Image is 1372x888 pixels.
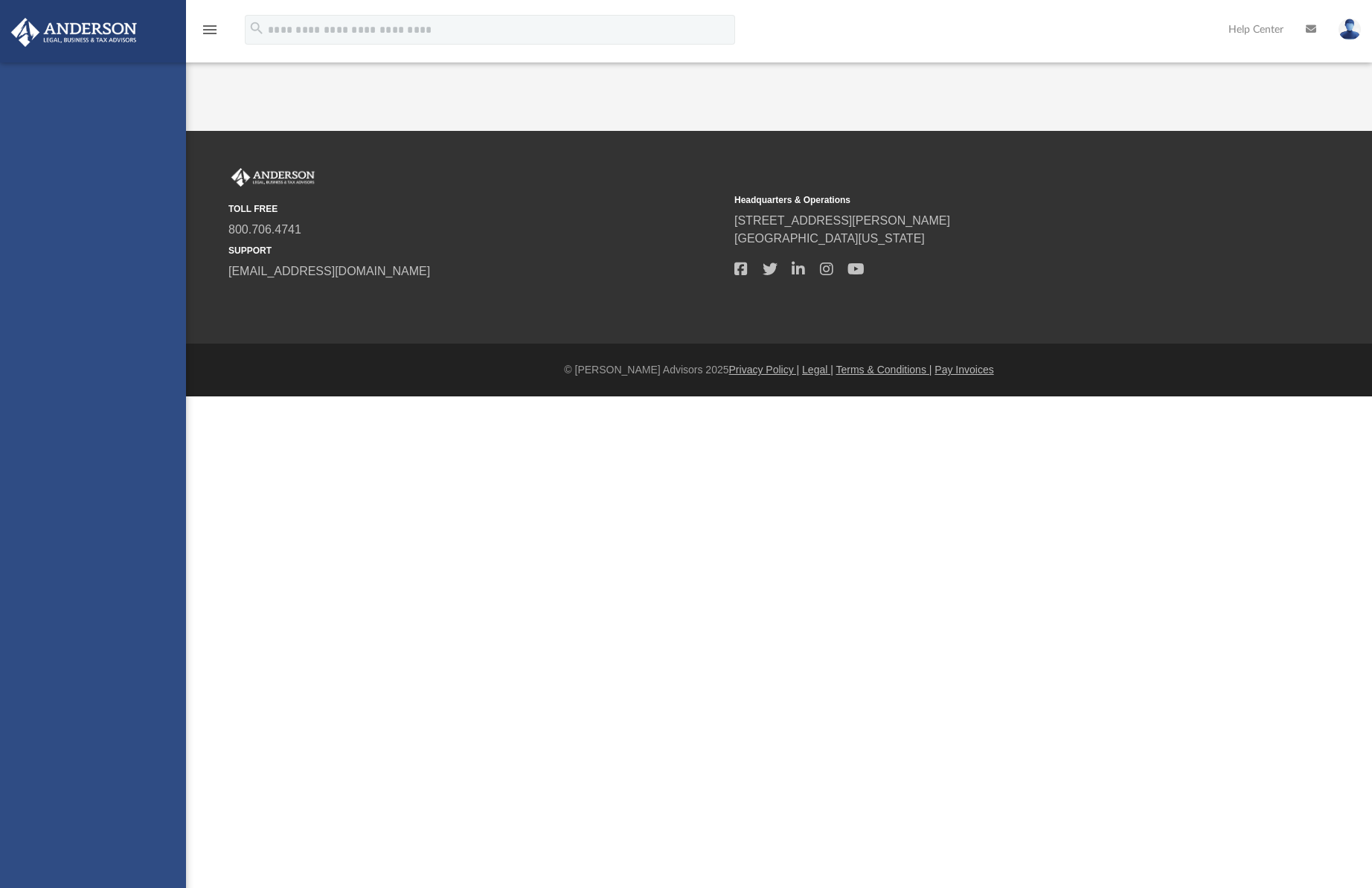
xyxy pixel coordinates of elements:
[7,18,141,47] img: Anderson Advisors Platinum Portal
[836,364,932,376] a: Terms & Conditions |
[734,232,925,245] a: [GEOGRAPHIC_DATA][US_STATE]
[1339,19,1361,40] img: User Pic
[228,265,430,277] a: [EMAIL_ADDRESS][DOMAIN_NAME]
[935,364,993,376] a: Pay Invoices
[186,362,1372,378] div: © [PERSON_NAME] Advisors 2025
[201,28,219,39] a: menu
[228,168,318,187] img: Anderson Advisors Platinum Portal
[249,20,265,36] i: search
[201,21,219,39] i: menu
[802,364,833,376] a: Legal |
[734,214,950,227] a: [STREET_ADDRESS][PERSON_NAME]
[228,244,724,257] small: SUPPORT
[228,202,724,216] small: TOLL FREE
[734,193,1230,207] small: Headquarters & Operations
[729,364,800,376] a: Privacy Policy |
[228,223,301,236] a: 800.706.4741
